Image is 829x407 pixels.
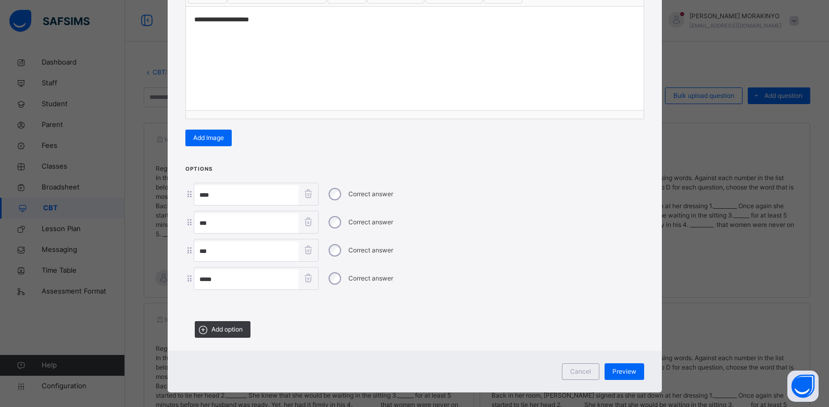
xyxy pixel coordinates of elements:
div: Correct answer [185,239,644,262]
button: Open asap [787,371,819,402]
div: Correct answer [185,183,644,206]
label: Correct answer [348,189,393,199]
span: Add Image [193,133,224,143]
div: Correct answer [185,211,644,234]
label: Correct answer [348,218,393,227]
label: Correct answer [348,274,393,283]
span: Add option [211,325,243,334]
div: Correct answer [185,267,644,290]
span: Preview [612,367,636,376]
label: Correct answer [348,246,393,255]
span: Cancel [570,367,591,376]
span: Options [185,166,213,172]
